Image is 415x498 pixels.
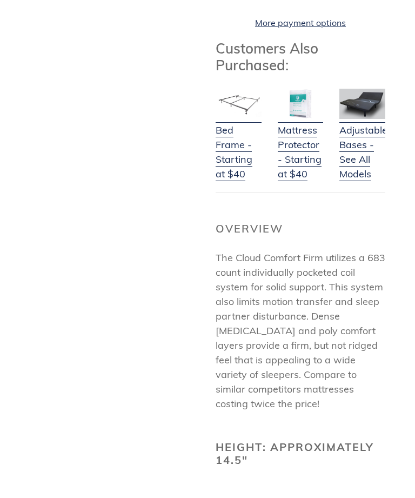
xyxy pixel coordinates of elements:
[278,109,324,181] a: Mattress Protector - Starting at $40
[216,89,262,119] img: Bed Frame
[216,222,385,235] h2: Overview
[216,16,385,29] a: More payment options
[216,40,385,74] h3: Customers Also Purchased:
[278,89,324,119] img: Mattress Protector
[216,440,374,467] b: Height: Approximately 14.5"
[339,109,387,181] a: Adjustable Bases - See All Models
[216,251,385,410] span: The Cloud Comfort Firm utilizes a 683 count individually pocketed coil system for solid support. ...
[216,109,262,181] a: Bed Frame - Starting at $40
[339,89,385,119] img: Adjustable Base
